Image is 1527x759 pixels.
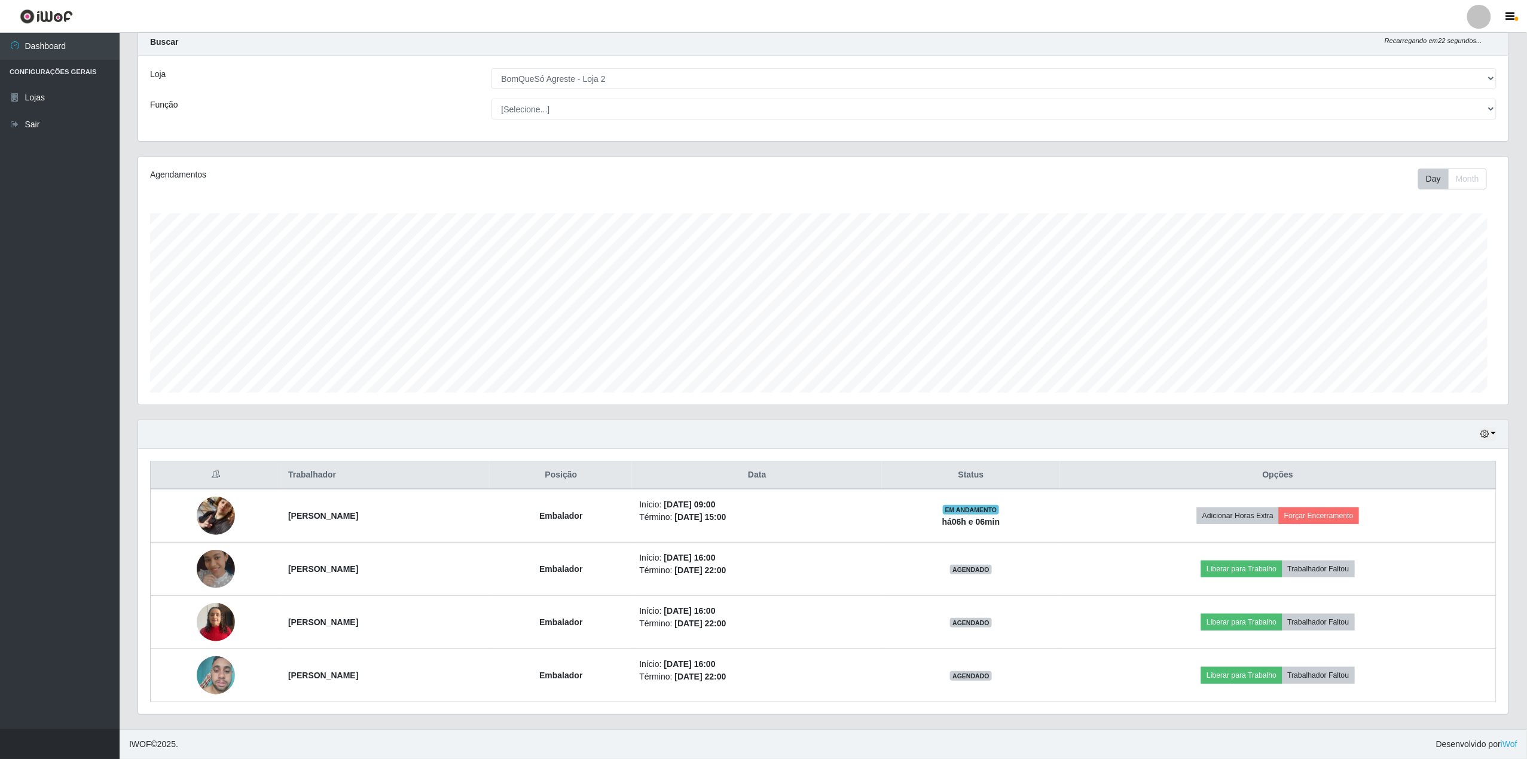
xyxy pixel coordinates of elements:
strong: Embalador [539,617,582,627]
time: [DATE] 09:00 [664,500,716,509]
li: Início: [639,658,875,671]
span: AGENDADO [950,618,992,628]
th: Posição [490,461,632,489]
span: EM ANDAMENTO [943,505,1000,515]
button: Liberar para Trabalho [1201,614,1282,631]
th: Trabalhador [281,461,490,489]
div: First group [1418,169,1487,189]
time: [DATE] 16:00 [664,659,716,669]
li: Término: [639,617,875,630]
button: Trabalhador Faltou [1282,561,1355,577]
button: Adicionar Horas Extra [1197,507,1279,524]
th: Opções [1060,461,1497,489]
span: © 2025 . [129,738,178,751]
strong: [PERSON_NAME] [288,511,358,521]
button: Forçar Encerramento [1279,507,1359,524]
strong: [PERSON_NAME] [288,564,358,574]
button: Trabalhador Faltou [1282,667,1355,684]
th: Status [882,461,1060,489]
li: Término: [639,564,875,577]
img: 1746137035035.jpeg [197,482,235,550]
span: IWOF [129,739,151,749]
button: Trabalhador Faltou [1282,614,1355,631]
div: Agendamentos [150,169,701,181]
button: Day [1418,169,1449,189]
span: AGENDADO [950,671,992,681]
span: Desenvolvido por [1436,738,1517,751]
strong: há 06 h e 06 min [942,517,1000,527]
div: Toolbar with button groups [1418,169,1497,189]
strong: Embalador [539,511,582,521]
li: Início: [639,552,875,564]
li: Término: [639,671,875,683]
button: Liberar para Trabalho [1201,667,1282,684]
time: [DATE] 22:00 [675,565,726,575]
strong: Embalador [539,671,582,680]
label: Função [150,99,178,111]
img: 1733797233446.jpeg [197,550,235,588]
li: Início: [639,605,875,617]
a: iWof [1501,739,1517,749]
img: 1737135977494.jpeg [197,596,235,647]
time: [DATE] 16:00 [664,606,716,616]
span: AGENDADO [950,565,992,574]
strong: Embalador [539,564,582,574]
strong: [PERSON_NAME] [288,617,358,627]
img: 1748551724527.jpeg [197,650,235,701]
time: [DATE] 22:00 [675,672,726,681]
button: Month [1448,169,1487,189]
i: Recarregando em 22 segundos... [1385,37,1482,44]
time: [DATE] 16:00 [664,553,716,562]
strong: [PERSON_NAME] [288,671,358,680]
label: Loja [150,68,166,81]
time: [DATE] 22:00 [675,619,726,628]
img: CoreUI Logo [20,9,73,24]
th: Data [632,461,882,489]
strong: Buscar [150,37,178,47]
li: Início: [639,498,875,511]
time: [DATE] 15:00 [675,512,726,522]
li: Término: [639,511,875,524]
button: Liberar para Trabalho [1201,561,1282,577]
